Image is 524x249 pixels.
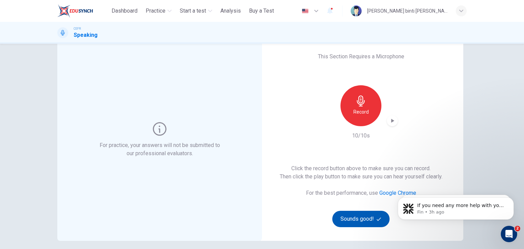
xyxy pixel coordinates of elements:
[379,190,416,196] a: Google Chrome
[306,189,416,197] h6: For the best performance, use
[249,7,274,15] span: Buy a Test
[340,85,381,126] button: Record
[143,5,174,17] button: Practice
[98,141,221,158] h6: For practice, your answers will not be submitted to our professional evaluators.
[177,5,215,17] button: Start a test
[301,9,309,14] img: en
[109,5,140,17] button: Dashboard
[57,4,109,18] a: ELTC logo
[318,53,404,61] h6: This Section Requires a Microphone
[501,226,517,242] iframe: Intercom live chat
[218,5,244,17] button: Analysis
[74,26,81,31] span: CEFR
[246,5,277,17] button: Buy a Test
[74,31,98,39] h1: Speaking
[180,7,206,15] span: Start a test
[352,132,370,140] h6: 10/10s
[332,211,390,227] button: Sounds good!
[220,7,241,15] span: Analysis
[146,7,165,15] span: Practice
[388,183,524,231] iframe: Intercom notifications message
[57,4,93,18] img: ELTC logo
[515,226,520,231] span: 2
[353,108,369,116] h6: Record
[351,5,362,16] img: Profile picture
[280,164,442,181] h6: Click the record button above to make sure you can record. Then click the play button to make sur...
[112,7,137,15] span: Dashboard
[367,7,448,15] div: [PERSON_NAME] binti [PERSON_NAME]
